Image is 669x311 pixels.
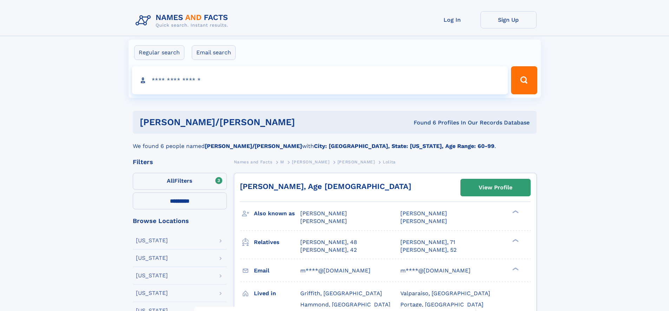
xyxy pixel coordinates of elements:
[511,238,519,243] div: ❯
[292,157,329,166] a: [PERSON_NAME]
[400,301,484,308] span: Portage, [GEOGRAPHIC_DATA]
[300,210,347,217] span: [PERSON_NAME]
[400,290,490,297] span: Valparaiso, [GEOGRAPHIC_DATA]
[292,160,329,164] span: [PERSON_NAME]
[383,160,396,164] span: Lolita
[205,143,302,149] b: [PERSON_NAME]/[PERSON_NAME]
[511,66,537,94] button: Search Button
[136,238,168,243] div: [US_STATE]
[140,118,354,127] h1: [PERSON_NAME]/[PERSON_NAME]
[136,290,168,296] div: [US_STATE]
[300,218,347,224] span: [PERSON_NAME]
[337,160,375,164] span: [PERSON_NAME]
[424,11,480,28] a: Log In
[133,218,227,224] div: Browse Locations
[134,45,184,60] label: Regular search
[511,266,519,271] div: ❯
[240,182,411,191] a: [PERSON_NAME], Age [DEMOGRAPHIC_DATA]
[354,119,530,127] div: Found 6 Profiles In Our Records Database
[400,238,455,246] a: [PERSON_NAME], 71
[133,134,537,150] div: We found 6 people named with .
[400,246,457,254] a: [PERSON_NAME], 52
[300,246,357,254] a: [PERSON_NAME], 42
[479,180,512,196] div: View Profile
[136,273,168,278] div: [US_STATE]
[511,210,519,214] div: ❯
[480,11,537,28] a: Sign Up
[167,177,174,184] span: All
[300,238,357,246] a: [PERSON_NAME], 48
[192,45,236,60] label: Email search
[314,143,494,149] b: City: [GEOGRAPHIC_DATA], State: [US_STATE], Age Range: 60-99
[300,301,391,308] span: Hammond, [GEOGRAPHIC_DATA]
[133,159,227,165] div: Filters
[400,210,447,217] span: [PERSON_NAME]
[300,290,382,297] span: Griffith, [GEOGRAPHIC_DATA]
[337,157,375,166] a: [PERSON_NAME]
[254,236,300,248] h3: Relatives
[254,208,300,219] h3: Also known as
[254,265,300,277] h3: Email
[234,157,273,166] a: Names and Facts
[254,288,300,299] h3: Lived in
[133,173,227,190] label: Filters
[280,157,284,166] a: M
[133,11,234,30] img: Logo Names and Facts
[136,255,168,261] div: [US_STATE]
[132,66,508,94] input: search input
[280,160,284,164] span: M
[400,218,447,224] span: [PERSON_NAME]
[461,179,530,196] a: View Profile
